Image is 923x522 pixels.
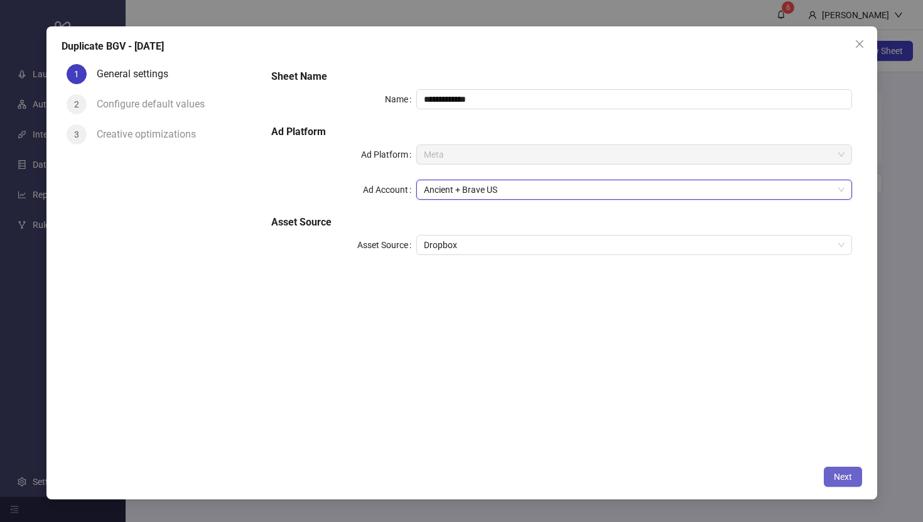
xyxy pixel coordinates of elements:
span: 2 [74,99,79,109]
span: Meta [424,145,844,164]
label: Name [385,89,416,109]
div: General settings [97,64,178,84]
input: Name Name [416,89,851,109]
span: Ancient + Brave US [424,180,844,199]
button: Close [850,34,870,54]
span: Dropbox [424,236,844,254]
span: close [855,39,865,49]
span: 3 [74,129,79,139]
button: Next [824,467,862,487]
h5: Asset Source [271,215,851,230]
label: Ad Platform [361,144,416,165]
span: 1 [74,69,79,79]
div: Configure default values [97,94,215,114]
label: Asset Source [357,235,416,255]
span: Next [834,472,852,482]
h5: Sheet Name [271,69,851,84]
div: Duplicate BGV - [DATE] [62,39,862,54]
div: Creative optimizations [97,124,206,144]
h5: Ad Platform [271,124,851,139]
label: Ad Account [363,180,416,200]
